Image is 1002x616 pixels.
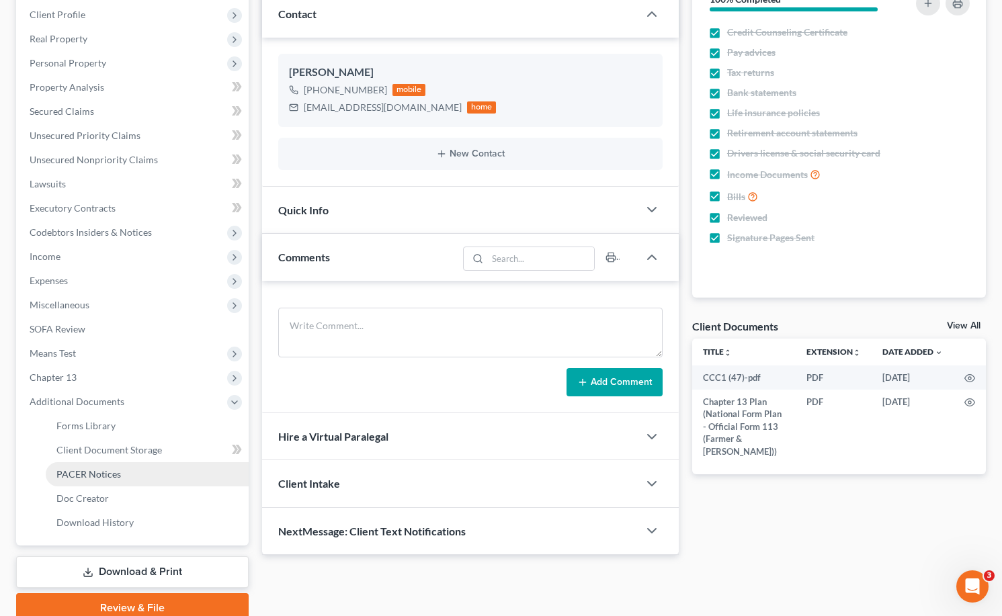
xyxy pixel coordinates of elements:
[727,126,858,140] span: Retirement account statements
[46,414,249,438] a: Forms Library
[30,275,68,286] span: Expenses
[16,556,249,588] a: Download & Print
[304,83,387,97] div: [PHONE_NUMBER]
[19,317,249,341] a: SOFA Review
[304,101,462,114] div: [EMAIL_ADDRESS][DOMAIN_NAME]
[692,365,796,390] td: CCC1 (47)-pdf
[56,517,134,528] span: Download History
[46,462,249,486] a: PACER Notices
[56,492,109,504] span: Doc Creator
[727,106,820,120] span: Life insurance policies
[727,168,808,181] span: Income Documents
[727,146,880,160] span: Drivers license & social security card
[19,148,249,172] a: Unsecured Nonpriority Claims
[30,396,124,407] span: Additional Documents
[30,33,87,44] span: Real Property
[872,390,954,464] td: [DATE]
[56,468,121,480] span: PACER Notices
[935,349,943,357] i: expand_more
[796,365,872,390] td: PDF
[19,99,249,124] a: Secured Claims
[724,349,732,357] i: unfold_more
[30,57,106,69] span: Personal Property
[30,202,116,214] span: Executory Contracts
[56,420,116,431] span: Forms Library
[289,148,652,159] button: New Contact
[947,321,980,331] a: View All
[796,390,872,464] td: PDF
[727,231,815,245] span: Signature Pages Sent
[30,130,140,141] span: Unsecured Priority Claims
[806,347,861,357] a: Extensionunfold_more
[467,101,497,114] div: home
[727,66,774,79] span: Tax returns
[30,299,89,310] span: Miscellaneous
[19,172,249,196] a: Lawsuits
[703,347,732,357] a: Titleunfold_more
[278,477,340,490] span: Client Intake
[30,347,76,359] span: Means Test
[19,124,249,148] a: Unsecured Priority Claims
[853,349,861,357] i: unfold_more
[19,75,249,99] a: Property Analysis
[278,525,466,537] span: NextMessage: Client Text Notifications
[278,251,330,263] span: Comments
[278,204,329,216] span: Quick Info
[46,511,249,535] a: Download History
[30,226,152,238] span: Codebtors Insiders & Notices
[46,486,249,511] a: Doc Creator
[56,444,162,455] span: Client Document Storage
[289,64,652,81] div: [PERSON_NAME]
[19,196,249,220] a: Executory Contracts
[30,323,85,335] span: SOFA Review
[278,7,317,20] span: Contact
[727,26,847,39] span: Credit Counseling Certificate
[727,211,767,224] span: Reviewed
[30,178,66,189] span: Lawsuits
[956,570,989,603] iframe: Intercom live chat
[30,251,60,262] span: Income
[30,81,104,93] span: Property Analysis
[727,190,745,204] span: Bills
[30,105,94,117] span: Secured Claims
[487,247,594,270] input: Search...
[392,84,426,96] div: mobile
[984,570,995,581] span: 3
[46,438,249,462] a: Client Document Storage
[882,347,943,357] a: Date Added expand_more
[567,368,663,396] button: Add Comment
[30,371,77,383] span: Chapter 13
[727,46,776,59] span: Pay advices
[692,319,778,333] div: Client Documents
[727,86,796,99] span: Bank statements
[278,430,388,443] span: Hire a Virtual Paralegal
[30,154,158,165] span: Unsecured Nonpriority Claims
[30,9,85,20] span: Client Profile
[692,390,796,464] td: Chapter 13 Plan (National Form Plan - Official Form 113 (Farmer & [PERSON_NAME]))
[872,365,954,390] td: [DATE]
